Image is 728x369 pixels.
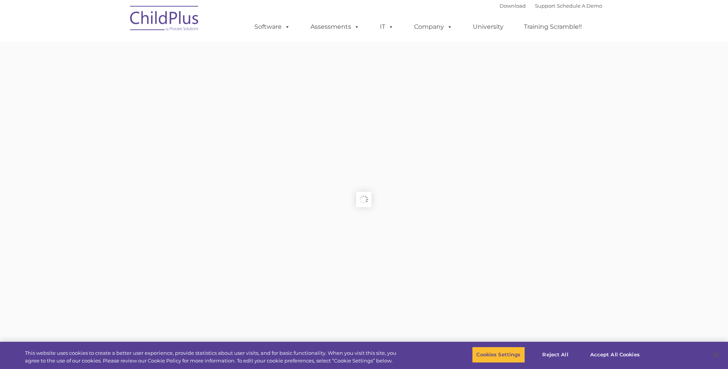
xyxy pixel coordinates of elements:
img: ChildPlus by Procare Solutions [126,0,203,39]
a: University [465,19,511,35]
font: | [500,3,602,9]
a: Support [535,3,555,9]
button: Cookies Settings [472,347,525,363]
a: IT [372,19,401,35]
a: Training Scramble!! [516,19,589,35]
div: This website uses cookies to create a better user experience, provide statistics about user visit... [25,349,400,364]
a: Company [406,19,460,35]
button: Close [707,346,724,363]
a: Assessments [303,19,367,35]
a: Schedule A Demo [557,3,602,9]
button: Accept All Cookies [586,347,644,363]
button: Reject All [532,347,579,363]
a: Download [500,3,526,9]
a: Software [247,19,298,35]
